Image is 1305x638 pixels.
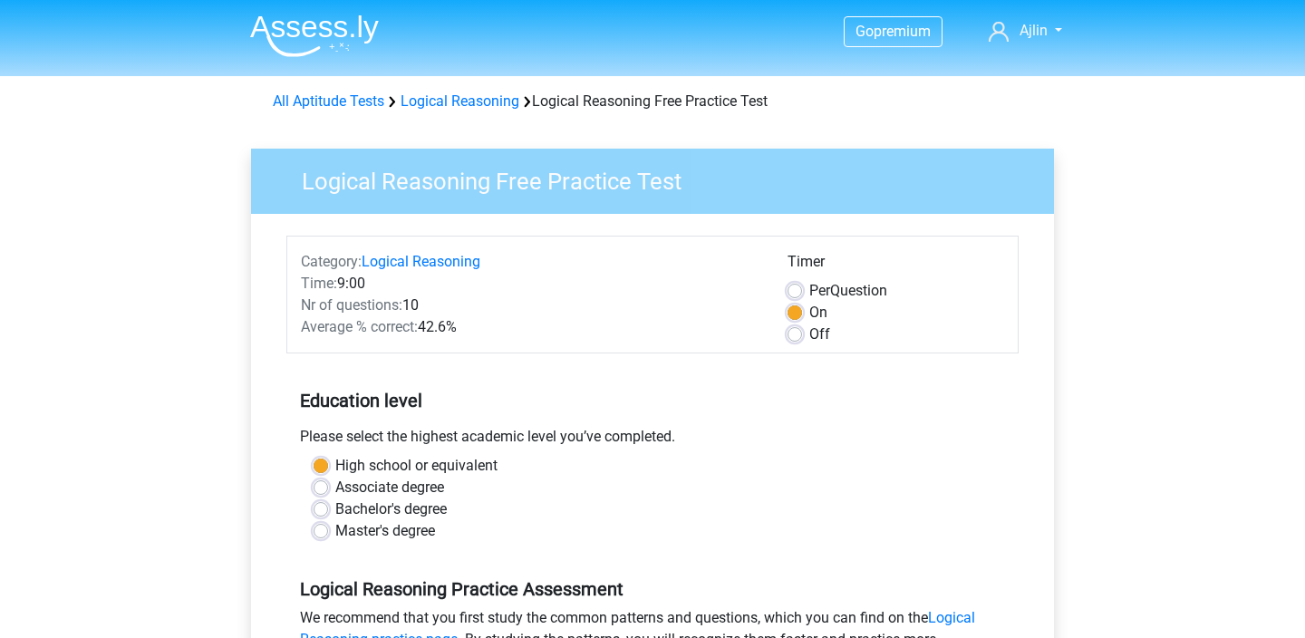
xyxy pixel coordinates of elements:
[809,282,830,299] span: Per
[809,324,830,345] label: Off
[287,295,774,316] div: 10
[362,253,480,270] a: Logical Reasoning
[286,426,1019,455] div: Please select the highest academic level you’ve completed.
[287,316,774,338] div: 42.6%
[287,273,774,295] div: 9:00
[301,318,418,335] span: Average % correct:
[1020,22,1048,39] span: Ajlin
[300,382,1005,419] h5: Education level
[335,477,444,498] label: Associate degree
[250,14,379,57] img: Assessly
[335,498,447,520] label: Bachelor's degree
[300,578,1005,600] h5: Logical Reasoning Practice Assessment
[401,92,519,110] a: Logical Reasoning
[788,251,1004,280] div: Timer
[301,253,362,270] span: Category:
[874,23,931,40] span: premium
[809,302,827,324] label: On
[335,520,435,542] label: Master's degree
[301,296,402,314] span: Nr of questions:
[280,160,1040,196] h3: Logical Reasoning Free Practice Test
[809,280,887,302] label: Question
[273,92,384,110] a: All Aptitude Tests
[335,455,498,477] label: High school or equivalent
[845,19,942,43] a: Gopremium
[266,91,1039,112] div: Logical Reasoning Free Practice Test
[855,23,874,40] span: Go
[301,275,337,292] span: Time:
[981,20,1069,42] a: Ajlin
